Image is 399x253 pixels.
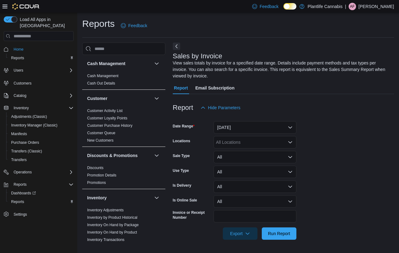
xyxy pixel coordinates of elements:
[6,197,76,206] button: Reports
[11,92,29,99] button: Catalog
[1,78,76,87] button: Customers
[9,122,74,129] span: Inventory Manager (Classic)
[9,156,29,164] a: Transfers
[87,123,133,128] a: Customer Purchase History
[1,91,76,100] button: Catalog
[198,102,243,114] button: Hide Parameters
[345,3,346,10] p: |
[227,227,254,240] span: Export
[11,104,74,112] span: Inventory
[214,121,296,134] button: [DATE]
[9,189,74,197] span: Dashboards
[11,123,57,128] span: Inventory Manager (Classic)
[9,147,45,155] a: Transfers (Classic)
[223,227,257,240] button: Export
[9,130,74,138] span: Manifests
[173,124,195,129] label: Date Range
[11,131,27,136] span: Manifests
[11,211,29,218] a: Settings
[87,138,113,143] span: New Customers
[11,80,34,87] a: Customers
[9,198,27,205] a: Reports
[6,130,76,138] button: Manifests
[87,222,139,227] span: Inventory On Hand by Package
[87,166,104,170] a: Discounts
[9,139,74,146] span: Purchase Orders
[268,230,290,237] span: Run Report
[260,3,278,10] span: Feedback
[359,3,394,10] p: [PERSON_NAME]
[173,168,189,173] label: Use Type
[11,56,24,60] span: Reports
[87,208,124,212] a: Inventory Adjustments
[9,130,29,138] a: Manifests
[11,92,74,99] span: Catalog
[87,108,123,113] span: Customer Activity List
[87,123,133,128] span: Customer Purchase History
[173,153,190,158] label: Sale Type
[14,170,32,175] span: Operations
[153,152,160,159] button: Discounts & Promotions
[195,82,235,94] span: Email Subscription
[11,168,34,176] button: Operations
[82,107,165,147] div: Customer
[174,82,188,94] span: Report
[11,79,74,87] span: Customers
[17,16,74,29] span: Load All Apps in [GEOGRAPHIC_DATA]
[87,131,115,135] span: Customer Queue
[14,47,23,52] span: Home
[283,3,296,10] input: Dark Mode
[9,54,74,62] span: Reports
[9,189,38,197] a: Dashboards
[349,3,356,10] div: Alyson Flowers
[87,180,106,185] a: Promotions
[1,168,76,176] button: Operations
[1,66,76,75] button: Users
[6,112,76,121] button: Adjustments (Classic)
[87,60,152,67] button: Cash Management
[250,0,281,13] a: Feedback
[214,195,296,208] button: All
[87,116,127,120] a: Customer Loyalty Points
[1,45,76,54] button: Home
[11,157,27,162] span: Transfers
[6,156,76,164] button: Transfers
[87,109,123,113] a: Customer Activity List
[11,46,26,53] a: Home
[350,3,354,10] span: AF
[9,156,74,164] span: Transfers
[173,43,180,50] button: Next
[82,18,115,30] h1: Reports
[11,210,74,218] span: Settings
[6,121,76,130] button: Inventory Manager (Classic)
[11,181,29,188] button: Reports
[87,95,152,102] button: Customer
[173,60,391,79] div: View sales totals by invoice for a specified date range. Details include payment methods and tax ...
[288,140,293,145] button: Open list of options
[87,195,152,201] button: Inventory
[87,223,139,227] a: Inventory On Hand by Package
[308,3,342,10] p: Plantlife Cannabis
[11,45,74,53] span: Home
[11,104,31,112] button: Inventory
[87,60,125,67] h3: Cash Management
[87,230,137,234] a: Inventory On Hand by Product
[11,114,47,119] span: Adjustments (Classic)
[173,198,197,203] label: Is Online Sale
[11,191,36,196] span: Dashboards
[14,81,32,86] span: Customers
[6,138,76,147] button: Purchase Orders
[173,210,211,220] label: Invoice or Receipt Number
[1,180,76,189] button: Reports
[11,67,74,74] span: Users
[87,173,117,178] span: Promotion Details
[87,95,107,102] h3: Customer
[9,122,60,129] a: Inventory Manager (Classic)
[153,194,160,201] button: Inventory
[87,152,138,159] h3: Discounts & Promotions
[11,140,39,145] span: Purchase Orders
[214,180,296,193] button: All
[11,149,42,154] span: Transfers (Classic)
